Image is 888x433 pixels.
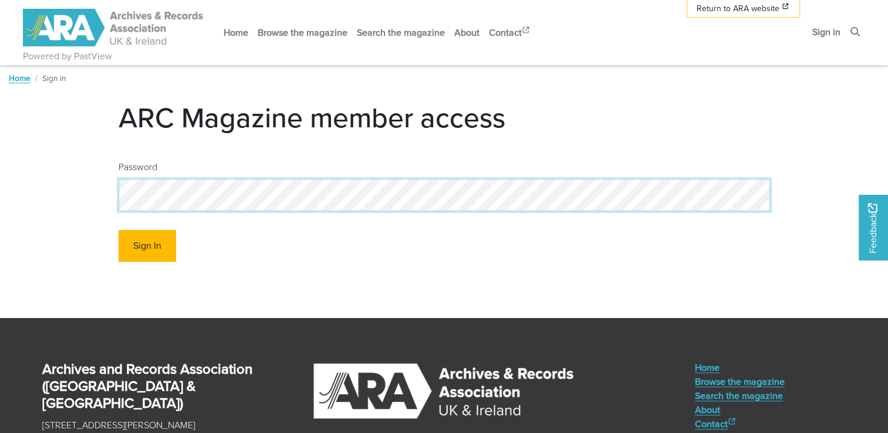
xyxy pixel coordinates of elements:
[484,17,536,48] a: Contact
[450,17,484,48] a: About
[695,374,785,388] a: Browse the magazine
[119,100,770,134] h1: ARC Magazine member access
[42,358,252,412] strong: Archives and Records Association ([GEOGRAPHIC_DATA] & [GEOGRAPHIC_DATA])
[23,9,205,46] img: ARA - ARC Magazine | Powered by PastView
[219,17,253,48] a: Home
[697,2,779,15] span: Return to ARA website
[866,204,880,253] span: Feedback
[23,49,112,63] a: Powered by PastView
[859,195,888,261] a: Would you like to provide feedback?
[119,230,176,262] button: Sign In
[352,17,450,48] a: Search the magazine
[695,388,785,402] a: Search the magazine
[119,160,157,174] label: Password
[808,16,845,48] a: Sign in
[695,417,785,431] a: Contact
[42,418,195,432] p: [STREET_ADDRESS][PERSON_NAME]
[9,72,31,84] a: Home
[695,360,785,374] a: Home
[253,17,352,48] a: Browse the magazine
[42,72,66,84] span: Sign in
[23,2,205,53] a: ARA - ARC Magazine | Powered by PastView logo
[695,402,785,417] a: About
[312,360,576,422] img: Archives & Records Association (UK & Ireland)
